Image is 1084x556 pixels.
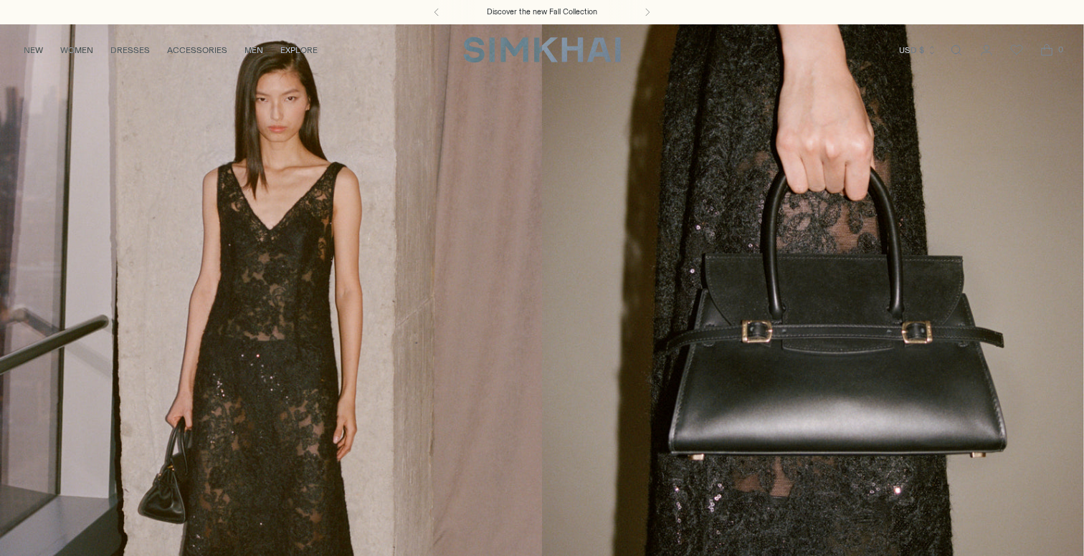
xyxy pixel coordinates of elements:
[1002,36,1031,64] a: Wishlist
[280,34,318,66] a: EXPLORE
[110,34,150,66] a: DRESSES
[972,36,1001,64] a: Go to the account page
[463,36,621,64] a: SIMKHAI
[942,36,971,64] a: Open search modal
[899,34,937,66] button: USD $
[244,34,263,66] a: MEN
[24,34,43,66] a: NEW
[1054,43,1067,56] span: 0
[167,34,227,66] a: ACCESSORIES
[60,34,93,66] a: WOMEN
[487,6,597,18] a: Discover the new Fall Collection
[1032,36,1061,64] a: Open cart modal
